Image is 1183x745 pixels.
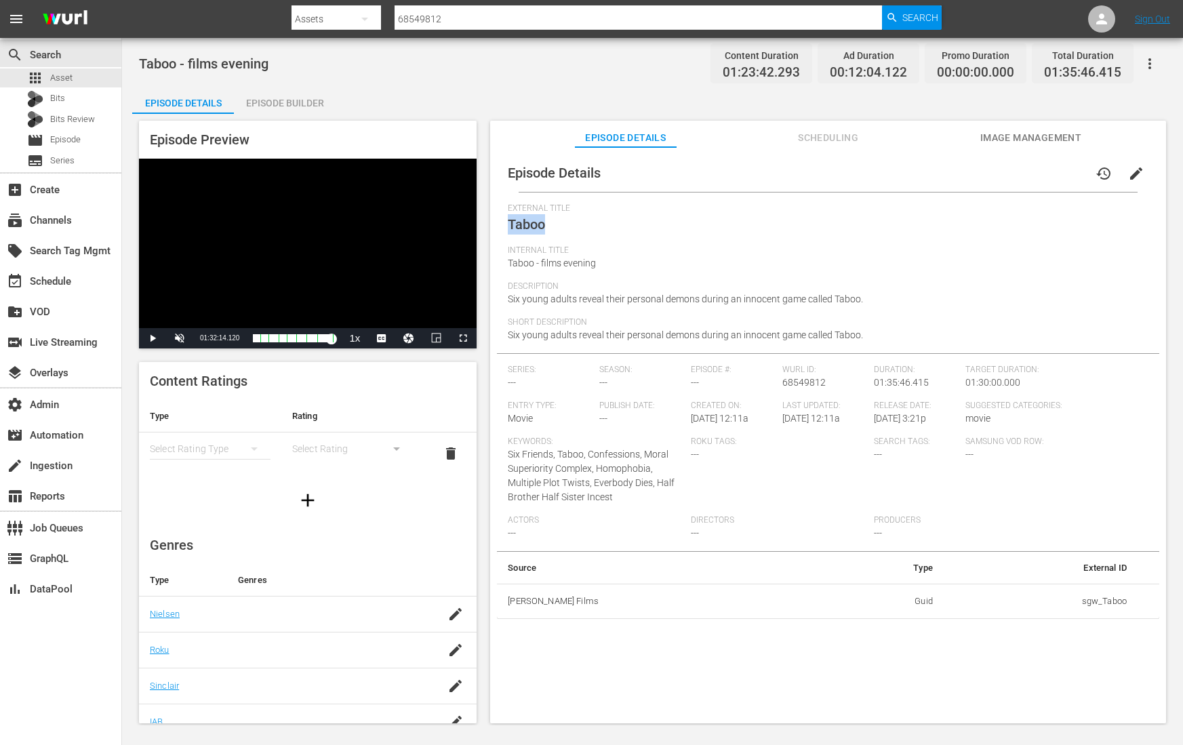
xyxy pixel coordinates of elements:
span: Producers [874,515,1050,526]
span: Episode #: [691,365,776,376]
span: Wurl ID: [782,365,867,376]
span: Episode Preview [150,132,249,148]
span: movie [965,413,990,424]
span: Asset [27,70,43,86]
span: Entry Type: [508,401,593,411]
span: Target Duration: [965,365,1142,376]
span: Channels [7,212,23,228]
span: Episode Details [508,165,601,181]
span: Admin [7,397,23,413]
span: --- [599,377,607,388]
span: delete [443,445,459,462]
div: Bits Review [27,111,43,127]
span: Keywords: [508,437,684,447]
span: Suggested Categories: [965,401,1142,411]
span: Schedule [7,273,23,289]
div: Total Duration [1044,46,1121,65]
span: 01:32:14.120 [200,334,239,342]
span: --- [965,449,974,460]
span: --- [508,377,516,388]
span: 01:30:00.000 [965,377,1020,388]
span: Genres [150,537,193,553]
span: DataPool [7,581,23,597]
button: history [1087,157,1120,190]
button: Picture-in-Picture [422,328,449,348]
button: Captions [368,328,395,348]
span: Short Description [508,317,1142,328]
span: Six Friends, Taboo, Confessions, Moral Superiority Complex, Homophobia, Multiple Plot Twists, Eve... [508,449,675,502]
button: Search [882,5,942,30]
a: Roku [150,645,169,655]
span: Taboo - films evening [139,56,268,72]
th: Type [824,552,944,584]
button: Play [139,328,166,348]
th: Type [139,400,281,432]
span: Roku Tags: [691,437,867,447]
span: 01:35:46.415 [874,377,929,388]
span: 68549812 [782,377,826,388]
span: Episode [50,133,81,146]
div: Promo Duration [937,46,1014,65]
span: Actors [508,515,684,526]
span: Search [7,47,23,63]
button: edit [1120,157,1152,190]
span: Reports [7,488,23,504]
span: Asset [50,71,73,85]
a: IAB [150,717,163,727]
span: Six young adults reveal their personal demons during an innocent game called Taboo. [508,294,863,304]
button: Jump To Time [395,328,422,348]
span: Directors [691,515,867,526]
span: Bits [50,92,65,105]
div: Episode Builder [234,87,336,119]
th: External ID [944,552,1138,584]
span: history [1096,165,1112,182]
span: [DATE] 3:21p [874,413,926,424]
span: Season: [599,365,684,376]
span: Overlays [7,365,23,381]
span: [DATE] 12:11a [782,413,840,424]
span: External Title [508,203,1142,214]
td: Guid [824,584,944,619]
span: Taboo [508,216,545,233]
span: Ingestion [7,458,23,474]
span: Scheduling [778,129,879,146]
th: [PERSON_NAME] Films [497,584,824,619]
span: Create [7,182,23,198]
span: --- [691,449,699,460]
span: 01:23:42.293 [723,65,800,81]
button: Fullscreen [449,328,477,348]
span: VOD [7,304,23,320]
span: --- [508,527,516,538]
span: Search Tags: [874,437,959,447]
button: delete [435,437,467,470]
span: Live Streaming [7,334,23,350]
span: Series [50,154,75,167]
span: Six young adults reveal their personal demons during an innocent game called Taboo. [508,329,863,340]
div: Ad Duration [830,46,907,65]
div: Episode Details [132,87,234,119]
span: Duration: [874,365,959,376]
span: Episode Details [575,129,677,146]
button: Episode Builder [234,87,336,114]
th: Type [139,564,227,597]
span: Publish Date: [599,401,684,411]
span: Release Date: [874,401,959,411]
div: Bits [27,91,43,107]
th: Source [497,552,824,584]
span: Episode [27,132,43,148]
td: sgw_Taboo [944,584,1138,619]
a: Nielsen [150,609,180,619]
button: Unmute [166,328,193,348]
span: Taboo - films evening [508,258,596,268]
span: Bits Review [50,113,95,126]
span: --- [874,449,882,460]
a: Sign Out [1135,14,1170,24]
th: Rating [281,400,424,432]
table: simple table [497,552,1159,620]
span: subtitles [27,153,43,169]
span: Created On: [691,401,776,411]
a: Sinclair [150,681,179,691]
div: Progress Bar [253,334,334,342]
span: Image Management [980,129,1082,146]
span: Internal Title [508,245,1142,256]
